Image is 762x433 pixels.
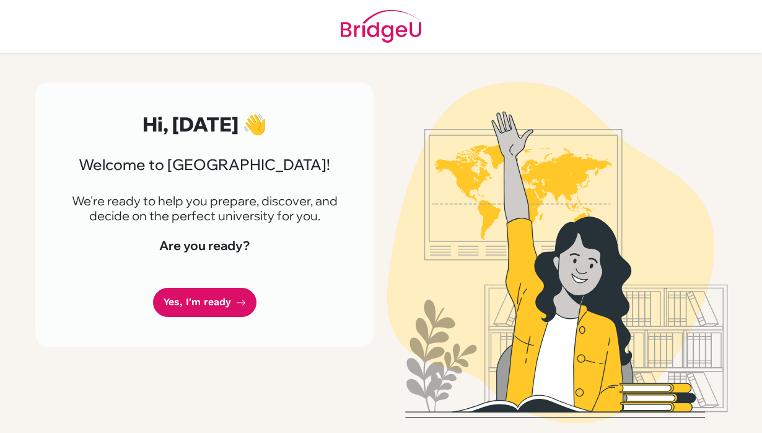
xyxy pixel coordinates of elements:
h4: Are you ready? [65,238,344,253]
p: We're ready to help you prepare, discover, and decide on the perfect university for you. [65,194,344,223]
a: Yes, I'm ready [153,288,256,317]
h2: Hi, [DATE] 👋 [65,112,344,136]
h3: Welcome to [GEOGRAPHIC_DATA]! [65,156,344,174]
